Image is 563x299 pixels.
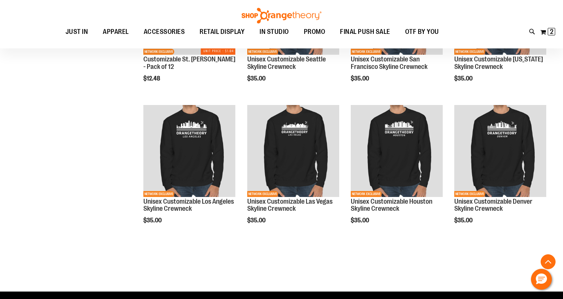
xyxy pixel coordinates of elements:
img: Shop Orangetheory [241,8,322,23]
span: NETWORK EXCLUSIVE [247,191,278,197]
span: NETWORK EXCLUSIVE [351,49,382,55]
span: $35.00 [351,217,370,224]
a: Product image for Unisex Customizable Las Vegas Skyline CrewneckNETWORK EXCLUSIVE [247,105,339,198]
a: RETAIL DISPLAY [192,23,252,40]
a: Unisex Customizable Denver Skyline Crewneck [454,198,532,213]
a: Unisex Customizable Seattle Skyline Crewneck [247,55,326,70]
div: product [451,101,550,243]
a: FINAL PUSH SALE [333,23,398,41]
a: APPAREL [95,23,136,41]
div: product [140,101,239,243]
button: Back To Top [541,254,556,269]
img: Product image for Unisex Customizable Los Angeles Skyline Crewneck [143,105,235,197]
a: OTF BY YOU [398,23,446,41]
a: Unisex Customizable [US_STATE] Skyline Crewneck [454,55,543,70]
a: Unisex Customizable Los Angeles Skyline Crewneck [143,198,234,213]
span: IN STUDIO [260,23,289,40]
div: product [347,101,446,243]
a: IN STUDIO [252,23,296,41]
img: Product image for Unisex Customizable Houston Skyline Crewneck [351,105,443,197]
span: NETWORK EXCLUSIVE [247,49,278,55]
button: Hello, have a question? Let’s chat. [531,269,552,290]
div: product [244,101,343,243]
span: $35.00 [247,75,267,82]
span: $12.48 [143,75,161,82]
span: NETWORK EXCLUSIVE [454,191,485,197]
a: PROMO [296,23,333,41]
span: ACCESSORIES [144,23,185,40]
span: $35.00 [351,75,370,82]
a: ACCESSORIES [136,23,193,41]
a: Unisex Customizable Houston Skyline Crewneck [351,198,432,213]
img: Product image for Unisex Customizable Las Vegas Skyline Crewneck [247,105,339,197]
a: JUST IN [58,23,96,41]
span: 2 [550,28,553,35]
span: $35.00 [247,217,267,224]
a: Unisex Customizable Las Vegas Skyline Crewneck [247,198,333,213]
a: Product image for Unisex Customizable Houston Skyline CrewneckNETWORK EXCLUSIVE [351,105,443,198]
span: $35.00 [454,75,474,82]
a: Unisex Customizable San Francisco Skyline Crewneck [351,55,427,70]
img: Product image for Unisex Customizable Denver Skyline Crewneck [454,105,546,197]
span: FINAL PUSH SALE [340,23,390,40]
span: $35.00 [143,217,163,224]
a: Product image for Unisex Customizable Denver Skyline CrewneckNETWORK EXCLUSIVE [454,105,546,198]
span: OTF BY YOU [405,23,439,40]
span: NETWORK EXCLUSIVE [454,49,485,55]
a: Product image for Unisex Customizable Los Angeles Skyline CrewneckNETWORK EXCLUSIVE [143,105,235,198]
span: NETWORK EXCLUSIVE [351,191,382,197]
span: JUST IN [66,23,88,40]
span: PROMO [304,23,325,40]
span: NETWORK EXCLUSIVE [143,191,174,197]
span: $35.00 [454,217,474,224]
a: Customizable St. [PERSON_NAME] - Pack of 12 [143,55,235,70]
span: RETAIL DISPLAY [200,23,245,40]
span: APPAREL [103,23,129,40]
span: NETWORK EXCLUSIVE [143,49,174,55]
